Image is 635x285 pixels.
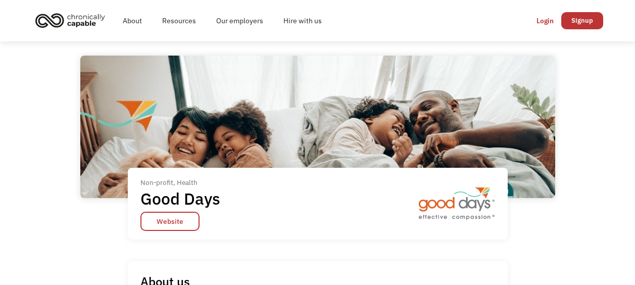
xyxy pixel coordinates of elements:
a: Hire with us [273,5,332,37]
div: Non-profit, Health [140,176,227,188]
a: Resources [152,5,206,37]
div: Login [536,15,554,27]
a: home [32,9,113,31]
a: Website [140,212,200,231]
a: Login [529,12,561,29]
h1: Good Days [140,188,220,209]
a: Signup [561,12,603,29]
a: Our employers [206,5,273,37]
a: About [113,5,152,37]
img: Chronically Capable logo [32,9,108,31]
